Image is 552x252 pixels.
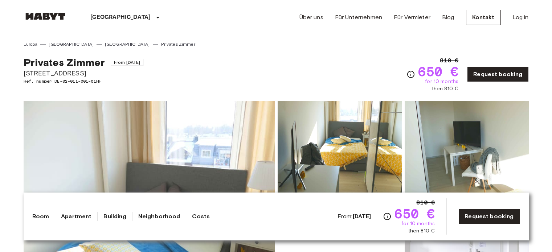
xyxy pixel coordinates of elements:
[467,67,528,82] a: Request booking
[335,13,382,22] a: Für Unternehmen
[394,13,430,22] a: Für Vermieter
[49,41,94,47] a: [GEOGRAPHIC_DATA]
[24,41,38,47] a: Europa
[353,213,371,220] b: [DATE]
[401,220,435,227] span: for 10 months
[466,10,501,25] a: Kontakt
[32,212,49,221] a: Room
[111,59,144,66] span: From [DATE]
[406,70,415,79] svg: Check cost overview for full price breakdown. Please note that discounts apply to new joiners onl...
[105,41,150,47] a: [GEOGRAPHIC_DATA]
[278,101,402,196] img: Picture of unit DE-02-011-001-01HF
[383,212,392,221] svg: Check cost overview for full price breakdown. Please note that discounts apply to new joiners onl...
[138,212,180,221] a: Neighborhood
[103,212,126,221] a: Building
[416,198,435,207] span: 810 €
[440,56,458,65] span: 810 €
[192,212,210,221] a: Costs
[24,69,144,78] span: [STREET_ADDRESS]
[442,13,454,22] a: Blog
[61,212,91,221] a: Apartment
[24,78,144,84] span: Ref. number DE-02-011-001-01HF
[432,85,459,92] span: then 810 €
[24,13,67,20] img: Habyt
[425,78,458,85] span: for 10 months
[161,41,195,47] a: Privates Zimmer
[338,212,371,220] span: From:
[408,227,435,235] span: then 810 €
[90,13,151,22] p: [GEOGRAPHIC_DATA]
[24,56,105,69] span: Privates Zimmer
[405,101,529,196] img: Picture of unit DE-02-011-001-01HF
[458,209,520,224] a: Request booking
[512,13,529,22] a: Log in
[299,13,323,22] a: Über uns
[394,207,435,220] span: 650 €
[418,65,458,78] span: 650 €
